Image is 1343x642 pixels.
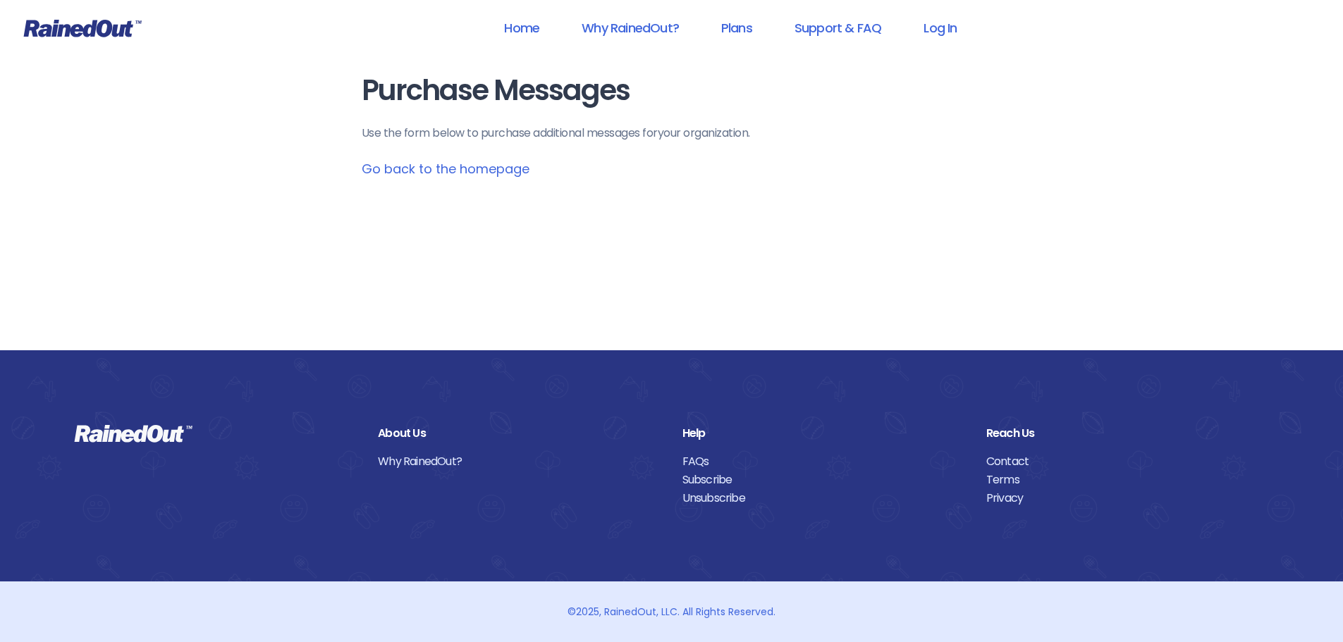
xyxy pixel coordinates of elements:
[703,12,771,44] a: Plans
[486,12,558,44] a: Home
[378,452,661,471] a: Why RainedOut?
[986,489,1269,507] a: Privacy
[682,489,965,507] a: Unsubscribe
[563,12,697,44] a: Why RainedOut?
[905,12,975,44] a: Log In
[362,125,982,142] p: Use the form below to purchase additional messages for your organization .
[362,75,982,106] h1: Purchase Messages
[682,471,965,489] a: Subscribe
[378,424,661,443] div: About Us
[986,424,1269,443] div: Reach Us
[986,452,1269,471] a: Contact
[986,471,1269,489] a: Terms
[362,160,529,178] a: Go back to the homepage
[682,452,965,471] a: FAQs
[776,12,900,44] a: Support & FAQ
[682,424,965,443] div: Help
